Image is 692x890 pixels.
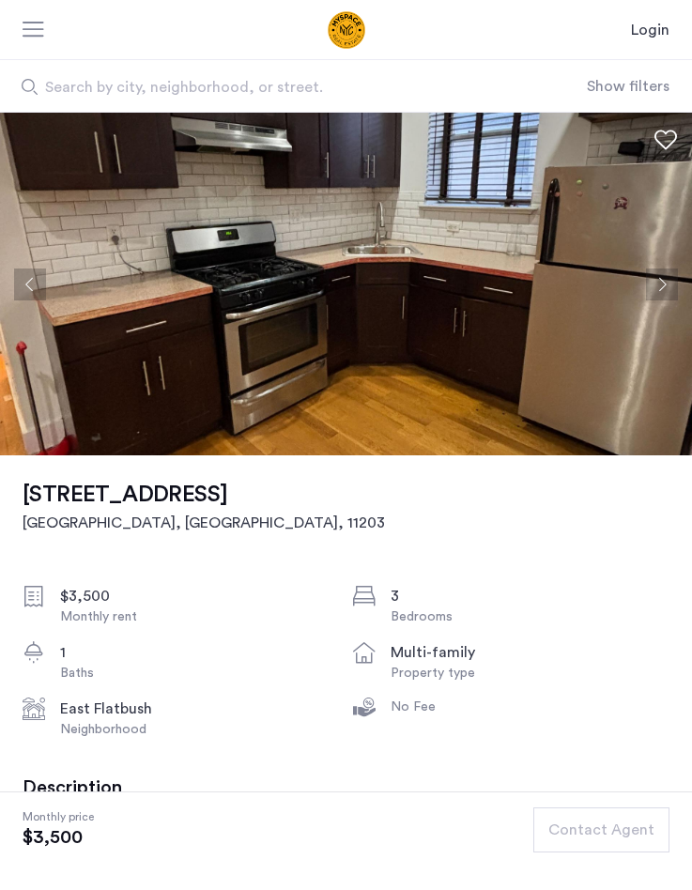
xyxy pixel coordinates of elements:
[391,641,669,664] div: multi-family
[23,826,94,849] span: $3,500
[23,512,385,534] h2: [GEOGRAPHIC_DATA], [GEOGRAPHIC_DATA] , 11203
[391,664,669,683] div: Property type
[60,720,338,739] div: Neighborhood
[254,11,438,49] img: logo
[587,75,669,98] button: Show or hide filters
[23,478,385,534] a: [STREET_ADDRESS][GEOGRAPHIC_DATA], [GEOGRAPHIC_DATA], 11203
[60,664,338,683] div: Baths
[533,807,669,852] button: button
[60,607,338,626] div: Monthly rent
[23,478,385,512] h1: [STREET_ADDRESS]
[45,76,515,99] span: Search by city, neighborhood, or street.
[23,776,668,799] h3: Description
[60,698,338,720] div: East Flatbush
[391,698,669,716] div: No Fee
[548,819,654,841] span: Contact Agent
[60,585,338,607] div: $3,500
[14,269,46,300] button: Previous apartment
[254,11,438,49] a: Cazamio Logo
[646,269,678,300] button: Next apartment
[391,585,669,607] div: 3
[60,641,338,664] div: 1
[631,19,669,41] a: Login
[23,807,94,826] span: Monthly price
[391,607,669,626] div: Bedrooms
